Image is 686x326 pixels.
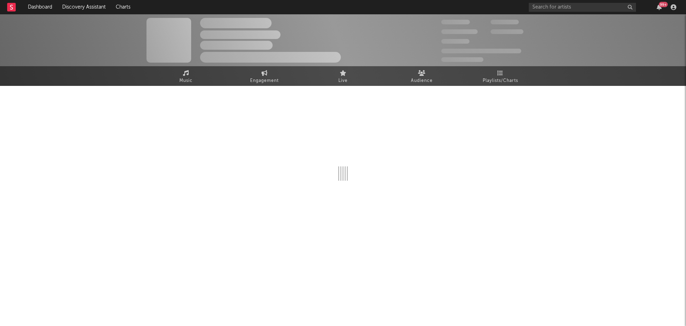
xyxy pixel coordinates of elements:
a: Live [304,66,382,86]
span: Live [338,77,348,85]
span: 100,000 [441,39,469,44]
a: Music [146,66,225,86]
a: Engagement [225,66,304,86]
a: Audience [382,66,461,86]
span: Audience [411,77,433,85]
span: Jump Score: 85.0 [441,57,483,62]
span: 50,000,000 Monthly Listeners [441,49,521,53]
span: Engagement [250,77,279,85]
span: 100,000 [491,20,519,24]
span: 1,000,000 [491,29,523,34]
span: Playlists/Charts [483,77,518,85]
a: Playlists/Charts [461,66,540,86]
input: Search for artists [529,3,636,12]
span: 300,000 [441,20,470,24]
div: 99 + [659,2,668,7]
span: Music [179,77,193,85]
button: 99+ [657,4,662,10]
span: 50,000,000 [441,29,478,34]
